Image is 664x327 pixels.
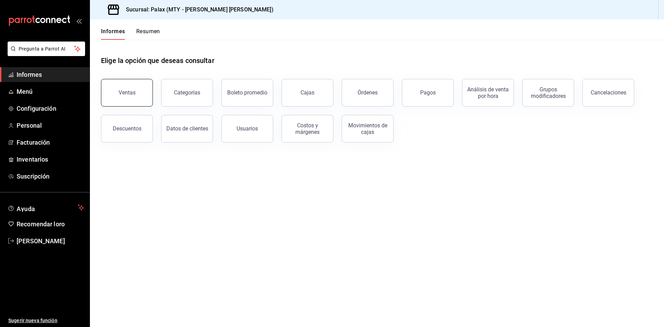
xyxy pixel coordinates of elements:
[113,125,141,132] font: Descuentos
[161,79,213,107] button: Categorías
[19,46,66,52] font: Pregunta a Parrot AI
[17,173,49,180] font: Suscripción
[17,237,65,245] font: [PERSON_NAME]
[174,89,200,96] font: Categorías
[101,56,214,65] font: Elige la opción que deseas consultar
[17,139,50,146] font: Facturación
[462,79,514,107] button: Análisis de venta por hora
[237,125,258,132] font: Usuarios
[531,86,566,99] font: Grupos modificadores
[119,89,136,96] font: Ventas
[582,79,634,107] button: Cancelaciones
[17,105,56,112] font: Configuración
[342,115,394,143] button: Movimientos de cajas
[166,125,208,132] font: Datos de clientes
[17,156,48,163] font: Inventarios
[17,122,42,129] font: Personal
[161,115,213,143] button: Datos de clientes
[17,220,65,228] font: Recomendar loro
[467,86,509,99] font: Análisis de venta por hora
[101,115,153,143] button: Descuentos
[227,89,267,96] font: Boleto promedio
[101,28,160,40] div: pestañas de navegación
[76,18,82,24] button: abrir_cajón_menú
[221,115,273,143] button: Usuarios
[420,89,436,96] font: Pagos
[522,79,574,107] button: Grupos modificadores
[301,89,314,96] font: Cajas
[282,79,333,107] button: Cajas
[17,88,33,95] font: Menú
[221,79,273,107] button: Boleto promedio
[295,122,320,135] font: Costos y márgenes
[358,89,378,96] font: Órdenes
[8,42,85,56] button: Pregunta a Parrot AI
[348,122,387,135] font: Movimientos de cajas
[591,89,626,96] font: Cancelaciones
[126,6,274,13] font: Sucursal: Palax (MTY - [PERSON_NAME] [PERSON_NAME])
[101,79,153,107] button: Ventas
[136,28,160,35] font: Resumen
[101,28,125,35] font: Informes
[8,318,57,323] font: Sugerir nueva función
[402,79,454,107] button: Pagos
[17,205,35,212] font: Ayuda
[282,115,333,143] button: Costos y márgenes
[342,79,394,107] button: Órdenes
[5,50,85,57] a: Pregunta a Parrot AI
[17,71,42,78] font: Informes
